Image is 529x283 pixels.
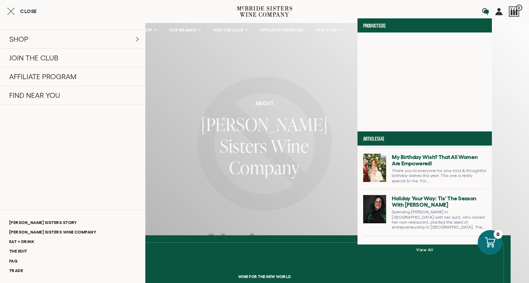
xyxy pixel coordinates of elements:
span: (4) [379,136,384,142]
a: OUR BRANDS [164,23,205,37]
h4: Articles [363,136,486,143]
span: Close [20,9,37,14]
span: JOIN THE CLUB [213,28,244,33]
span: Company [229,155,300,179]
span: [PERSON_NAME] [201,112,328,136]
span: OUR BRANDS [169,28,197,33]
a: Go to My Birthday Wish? That All Women Are Empowered! page [363,154,486,189]
span: FIND NEAR YOU [357,28,389,33]
a: Go to Holiday Your Way: Tis' the season with Claudette Zepeda page [363,195,486,236]
span: Wine [271,134,309,158]
h6: Wine for the new world [23,274,505,279]
a: SHOP [136,23,161,37]
button: Close cart [7,7,37,16]
span: 0 [516,5,522,11]
a: JOIN THE CLUB [209,23,252,37]
span: SHOP [141,28,153,33]
span: AFFILIATE PROGRAM [260,28,303,33]
span: Sisters [220,134,267,158]
h6: About [255,100,274,107]
a: OUR STORY [311,23,349,37]
a: AFFILIATE PROGRAM [255,23,308,37]
a: FIND NEAR YOU [352,23,393,37]
span: OUR STORY [316,28,341,33]
span: (0) [380,23,385,29]
a: View all [416,247,433,252]
h4: Products [363,23,486,30]
div: 0 [494,230,502,239]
